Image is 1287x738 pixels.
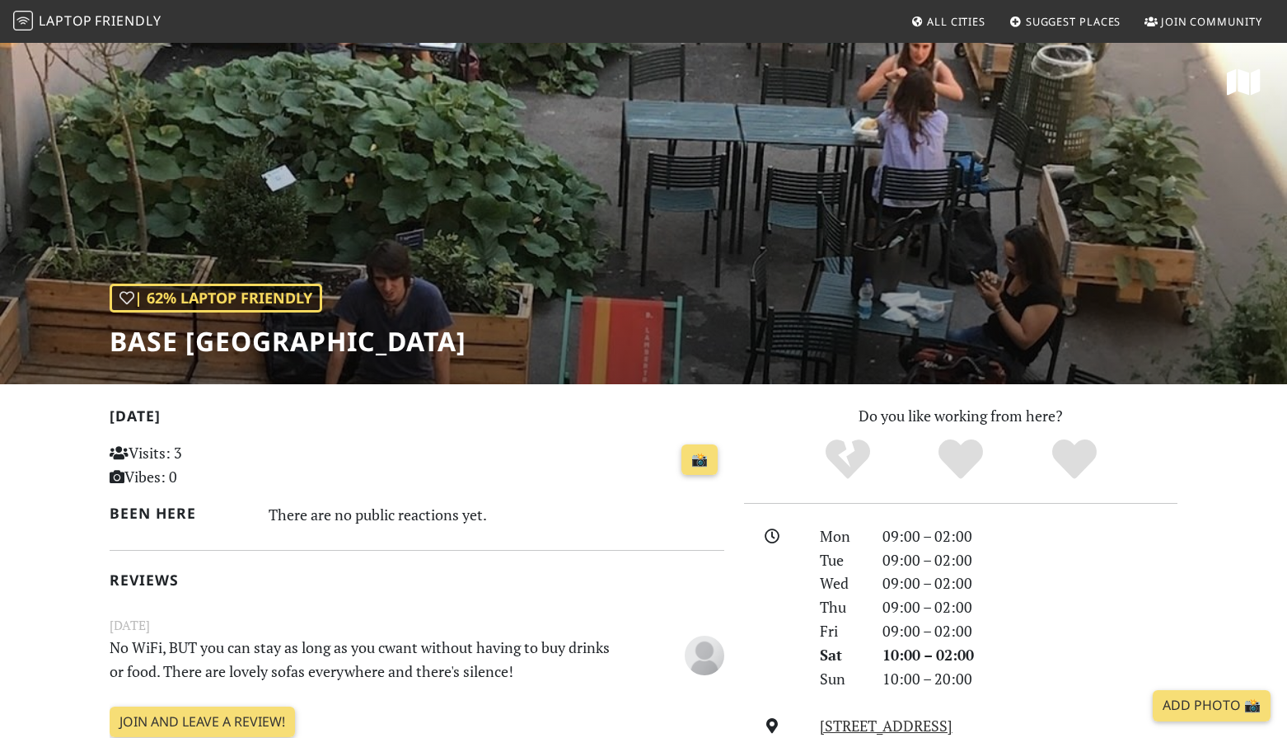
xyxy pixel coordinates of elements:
a: 📸 [681,444,718,476]
div: 09:00 – 02:00 [873,524,1187,548]
img: blank-535327c66bd565773addf3077783bbfce4b00ec00e9fd257753287c682c7fa38.png [685,636,724,675]
a: Suggest Places [1003,7,1128,36]
a: All Cities [904,7,992,36]
h2: Reviews [110,571,724,589]
div: | 62% Laptop Friendly [110,284,322,313]
h2: [DATE] [110,407,724,431]
div: Sat [810,643,873,667]
a: [STREET_ADDRESS] [820,716,952,736]
div: 10:00 – 20:00 [873,667,1187,691]
p: Do you like working from here? [744,404,1177,428]
div: Wed [810,571,873,595]
a: LaptopFriendly LaptopFriendly [13,7,161,36]
div: 10:00 – 02:00 [873,643,1187,667]
span: Join Community [1161,14,1262,29]
h2: Been here [110,505,249,522]
a: Join and leave a review! [110,707,295,738]
span: Friendly [95,12,161,30]
span: All Cities [927,14,985,29]
p: No WiFi, BUT you can stay as long as you cwant without having to buy drinks or food. There are lo... [100,636,629,684]
h1: BASE [GEOGRAPHIC_DATA] [110,326,466,357]
div: Thu [810,595,873,619]
div: Definitely! [1018,437,1131,482]
div: There are no public reactions yet. [269,501,725,528]
span: Anonymous [685,644,724,664]
img: LaptopFriendly [13,11,33,31]
div: Sun [810,667,873,691]
div: 09:00 – 02:00 [873,571,1187,595]
span: Laptop [39,12,92,30]
span: Suggest Places [1026,14,1121,29]
p: Visits: 3 Vibes: 0 [110,441,302,489]
div: 09:00 – 02:00 [873,548,1187,572]
div: Mon [810,524,873,548]
div: 09:00 – 02:00 [873,619,1187,643]
a: Join Community [1138,7,1269,36]
div: Tue [810,548,873,572]
a: Add Photo 📸 [1153,690,1271,722]
div: No [791,437,905,482]
div: Fri [810,619,873,643]
small: [DATE] [100,615,734,636]
div: Yes [904,437,1018,482]
div: 09:00 – 02:00 [873,595,1187,619]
